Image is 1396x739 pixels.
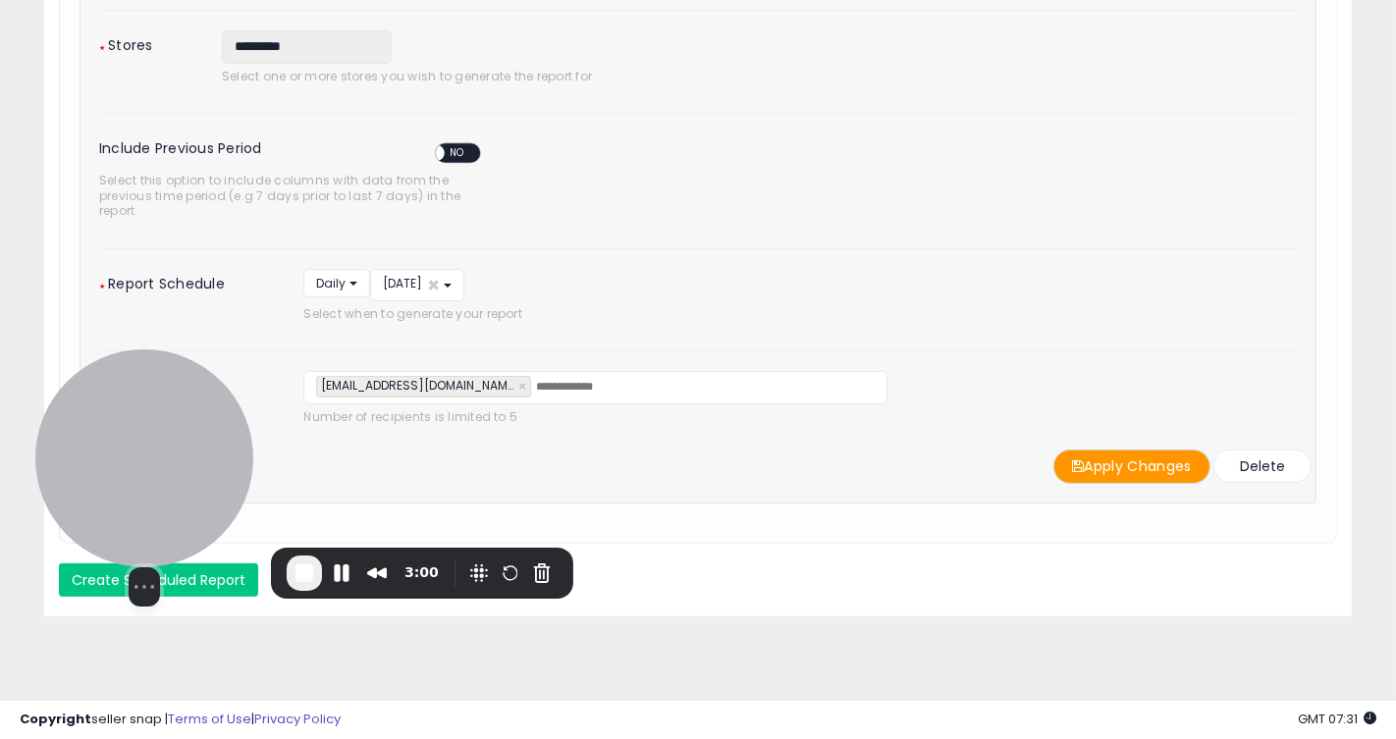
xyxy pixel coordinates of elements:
span: Select one or more stores you wish to generate the report for [222,69,791,83]
span: NO [444,145,471,162]
span: Select this option to include columns with data from the previous time period (e.g 7 days prior t... [99,173,479,218]
button: Apply Changes [1053,449,1210,484]
span: ★ [99,43,105,52]
label: Report Schedule [84,269,289,290]
span: Daily [316,275,346,291]
button: [DATE] × [370,269,464,301]
label: Stores [84,30,207,51]
span: × [427,275,440,295]
div: seller snap | | [20,711,341,729]
a: × [518,377,530,396]
a: Privacy Policy [254,710,341,728]
button: Delete [1213,449,1312,483]
a: Terms of Use [168,710,251,728]
span: Number of recipients is limited to 5 [303,409,887,424]
span: ★ [99,282,105,290]
span: [DATE] [383,275,422,291]
button: Daily [303,269,370,297]
label: Include Previous Period [99,133,499,168]
span: 2025-10-7 07:31 GMT [1298,710,1376,728]
span: Select when to generate your report [303,306,1297,321]
strong: Copyright [20,710,91,728]
span: [EMAIL_ADDRESS][DOMAIN_NAME] [317,377,513,394]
